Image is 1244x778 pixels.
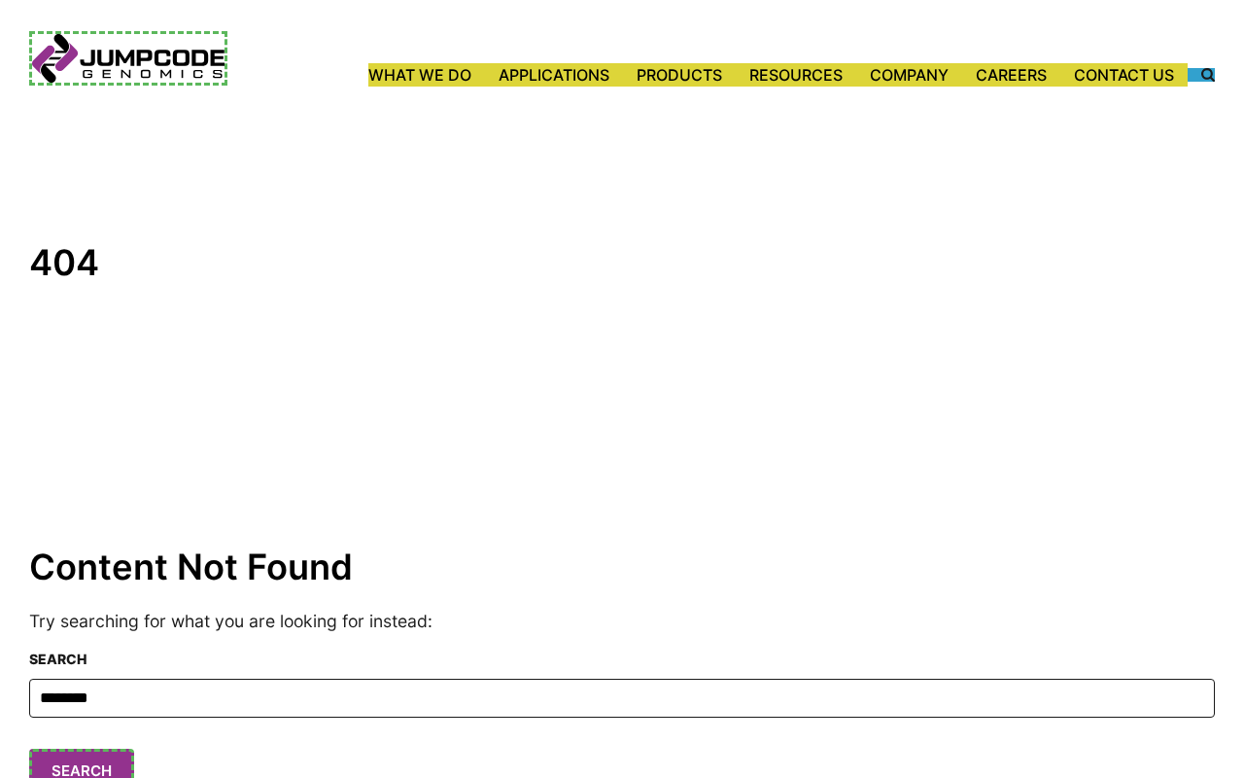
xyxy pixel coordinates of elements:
a: Applications [485,63,623,87]
a: Contact Us [1060,63,1188,87]
h1: 404 [29,241,1215,285]
a: Careers [962,63,1060,87]
a: Products [623,63,736,87]
label: Search the site. [1188,68,1215,82]
p: Try searching for what you are looking for instead: [29,609,1215,634]
a: Resources [736,63,856,87]
h2: Content Not Found [29,546,1215,589]
nav: Primary Navigation [227,63,1188,87]
label: Search [29,649,1215,669]
a: Company [856,63,962,87]
a: What We Do [368,63,485,87]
